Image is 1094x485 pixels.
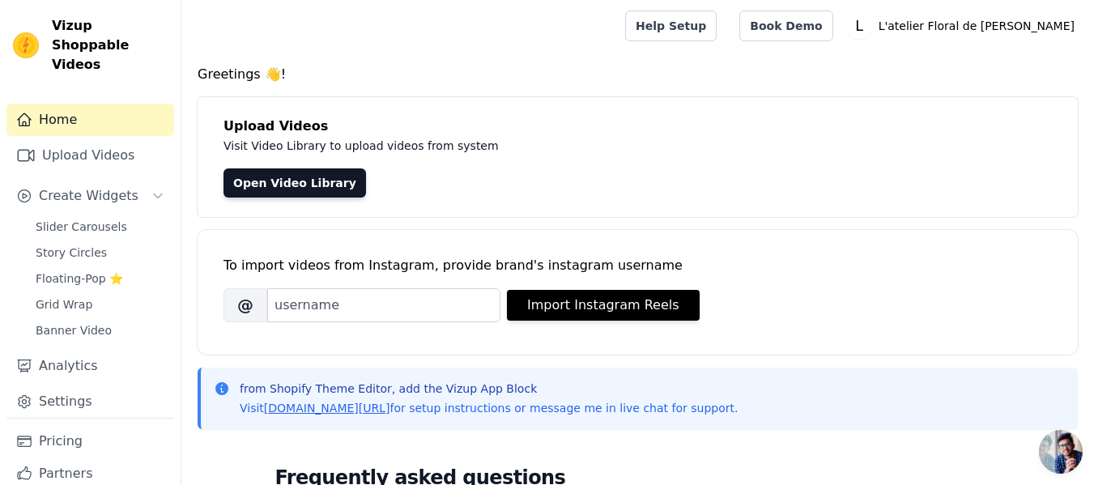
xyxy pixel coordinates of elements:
text: L [855,18,863,34]
span: @ [223,288,267,322]
h4: Greetings 👋! [198,65,1078,84]
button: Import Instagram Reels [507,290,700,321]
img: Vizup [13,32,39,58]
a: Upload Videos [6,139,174,172]
span: Story Circles [36,245,107,261]
div: To import videos from Instagram, provide brand's instagram username [223,256,1052,275]
a: Ouvrir le chat [1039,430,1083,474]
a: Slider Carousels [26,215,174,238]
a: Settings [6,385,174,418]
a: Open Video Library [223,168,366,198]
span: Grid Wrap [36,296,92,313]
p: Visit for setup instructions or message me in live chat for support. [240,400,738,416]
h4: Upload Videos [223,117,1052,136]
p: Visit Video Library to upload videos from system [223,136,949,155]
a: Grid Wrap [26,293,174,316]
a: Pricing [6,425,174,457]
span: Create Widgets [39,186,138,206]
span: Floating-Pop ⭐ [36,270,123,287]
a: Help Setup [625,11,717,41]
span: Slider Carousels [36,219,127,235]
button: Create Widgets [6,180,174,212]
span: Banner Video [36,322,112,338]
a: Analytics [6,350,174,382]
p: from Shopify Theme Editor, add the Vizup App Block [240,381,738,397]
a: Banner Video [26,319,174,342]
a: Home [6,104,174,136]
button: L L'atelier Floral de [PERSON_NAME] [846,11,1081,40]
a: Floating-Pop ⭐ [26,267,174,290]
a: Book Demo [739,11,832,41]
span: Vizup Shoppable Videos [52,16,168,74]
a: [DOMAIN_NAME][URL] [264,402,390,415]
input: username [267,288,500,322]
a: Story Circles [26,241,174,264]
p: L'atelier Floral de [PERSON_NAME] [872,11,1081,40]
